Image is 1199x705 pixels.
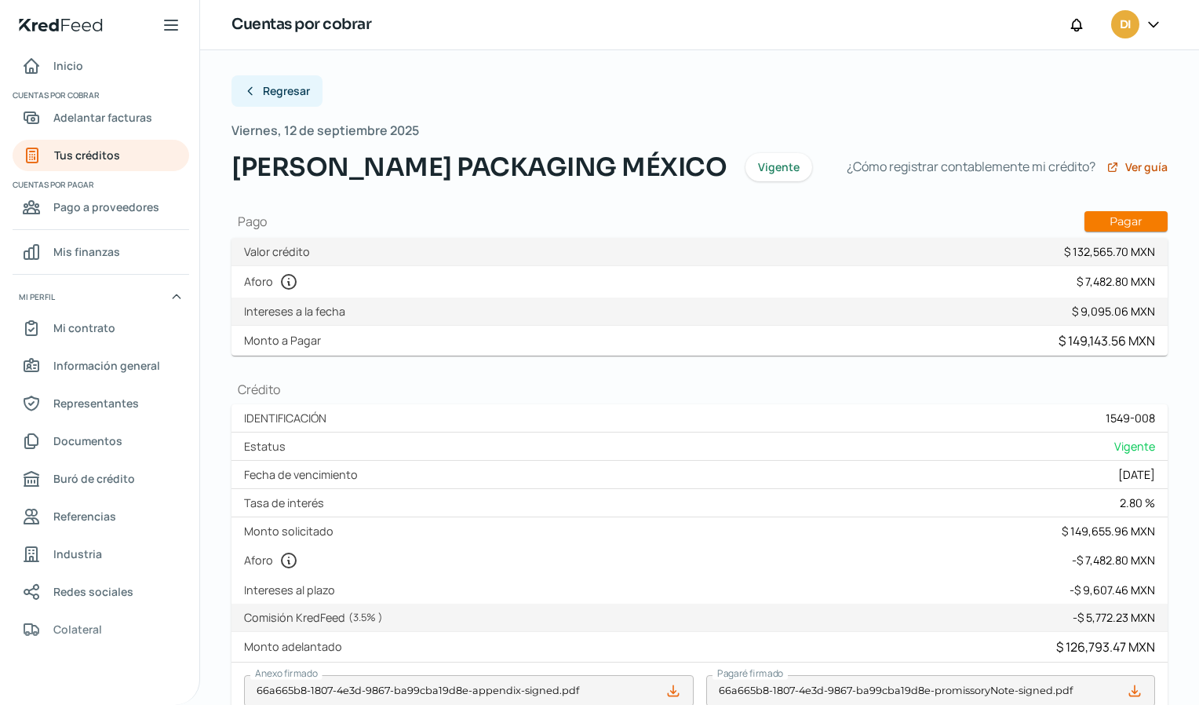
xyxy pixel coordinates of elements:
[231,119,419,142] span: Viernes, 12 de septiembre 2025
[53,242,120,261] span: Mis finanzas
[13,501,189,532] a: Referencias
[13,576,189,608] a: Redes sociales
[1106,161,1168,174] a: Ver guía
[53,393,139,413] span: Representantes
[244,495,330,510] label: Tasa de interés
[1106,411,1155,426] div: 1549-008
[53,619,102,639] span: Colateral
[1072,304,1155,319] div: $ 9,095.06 MXN
[244,553,273,568] font: Aforo
[244,333,327,348] label: Monto a Pagar
[1120,16,1131,35] span: DI
[263,86,310,97] span: Regresar
[231,148,727,186] span: [PERSON_NAME] PACKAGING MÉXICO
[348,610,383,624] span: ( % )
[231,13,371,36] h1: Cuentas por cobrar
[1064,244,1155,259] div: $ 132,565.70 MXN
[244,244,316,259] label: Valor crédito
[244,411,333,426] label: IDENTIFICACIÓN
[1073,610,1155,625] div: -
[244,304,352,319] label: Intereses a la fecha
[353,610,366,624] font: 3.5
[244,274,273,289] font: Aforo
[53,56,83,75] span: Inicio
[1056,638,1155,656] div: $ 126,793.47 MXN
[244,583,341,597] label: Intereses al plazo
[53,318,115,338] span: Mi contrato
[13,312,189,344] a: Mi contrato
[13,350,189,382] a: Información general
[231,381,1168,398] h1: Crédito
[19,290,55,304] span: Mi perfil
[1125,162,1168,173] span: Ver guía
[244,524,340,539] label: Monto solicitado
[244,467,364,482] label: Fecha de vencimiento
[1084,211,1168,232] button: Pagar
[13,539,189,570] a: Industria
[758,162,800,173] span: Vigente
[53,108,152,127] span: Adelantar facturas
[53,469,135,488] span: Buró de crédito
[13,388,189,419] a: Representantes
[1120,495,1155,510] div: 2.80 %
[13,192,189,223] a: Pago a proveedores
[847,155,1095,178] span: ¿Cómo registrar contablemente mi crédito?
[13,102,189,133] a: Adelantar facturas
[53,356,160,375] span: Información general
[13,88,187,102] span: Cuentas por cobrar
[1118,467,1155,482] div: [DATE]
[1070,583,1155,597] div: -
[244,610,345,625] font: Comisión KredFeed
[53,197,159,217] span: Pago a proveedores
[13,236,189,268] a: Mis finanzas
[717,667,783,680] span: Pagaré firmado
[53,544,102,564] span: Industria
[13,463,189,495] a: Buró de crédito
[231,75,323,107] button: Regresar
[244,439,292,454] label: Estatus
[13,177,187,192] span: Cuentas por pagar
[1077,553,1155,568] font: $ 7,482.80 MXN
[244,639,348,654] label: Monto adelantado
[1072,553,1155,568] div: -
[13,50,189,82] a: Inicio
[255,667,318,680] span: Anexo firmado
[1059,332,1155,349] div: $ 149,143.56 MXN
[54,145,120,165] span: Tus créditos
[13,614,189,645] a: Colateral
[53,506,116,526] span: Referencias
[13,426,189,457] a: Documentos
[1077,610,1155,625] font: $ 5,772.23 MXN
[53,431,122,451] span: Documentos
[1077,274,1155,289] div: $ 7,482.80 MXN
[1062,524,1155,539] div: $ 149,655.96 MXN
[53,582,133,601] span: Redes sociales
[1074,583,1155,597] font: $ 9,607.46 MXN
[1114,439,1155,454] span: Vigente
[238,213,267,230] font: Pago
[13,140,189,171] a: Tus créditos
